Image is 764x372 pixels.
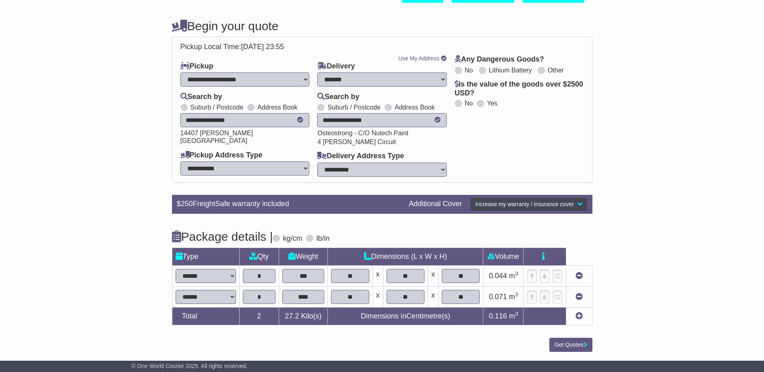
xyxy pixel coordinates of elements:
span: USD [455,89,470,97]
span: 0.071 [489,293,507,301]
label: Suburb / Postcode [190,103,244,111]
span: 14407 [PERSON_NAME][GEOGRAPHIC_DATA] [180,130,253,144]
label: lb/in [316,234,329,243]
td: Dimensions (L x W x H) [328,248,483,265]
div: Pickup Local Time: [176,43,588,52]
label: Delivery [317,62,355,71]
td: Kilo(s) [279,307,328,325]
a: Remove this item [576,272,583,280]
span: 4 [PERSON_NAME] Circuit [317,138,396,145]
button: Get Quotes [549,338,592,352]
td: x [428,286,438,307]
a: Remove this item [576,293,583,301]
label: Any Dangerous Goods? [455,55,544,64]
span: Increase my warranty / insurance cover [475,201,574,207]
label: Search by [317,93,359,101]
label: Other [548,66,564,74]
label: Pickup Address Type [180,151,263,160]
span: m [509,272,518,280]
span: 0.116 [489,312,507,320]
h4: Package details | [172,230,273,243]
a: Add new item [576,312,583,320]
label: No [465,66,473,74]
td: Type [172,248,239,265]
label: Suburb / Postcode [327,103,381,111]
span: Osteostrong - C/O Nutech Paint [317,130,408,136]
td: 2 [239,307,279,325]
div: $ FreightSafe warranty included [173,200,405,209]
span: © One World Courier 2025. All rights reserved. [131,363,248,369]
td: x [373,286,383,307]
label: Yes [487,99,497,107]
span: 0.044 [489,272,507,280]
span: m [509,312,518,320]
sup: 3 [515,291,518,298]
td: x [428,265,438,286]
td: Weight [279,248,328,265]
label: Lithium Battery [489,66,532,74]
button: Increase my warranty / insurance cover [470,197,587,211]
label: Delivery Address Type [317,152,404,161]
sup: 3 [515,271,518,277]
td: x [373,265,383,286]
label: Address Book [257,103,298,111]
span: [DATE] 23:55 [241,43,284,51]
div: Additional Cover [405,200,466,209]
span: 2500 [567,80,583,88]
a: Use My Address [398,55,439,62]
label: Pickup [180,62,213,71]
span: m [509,293,518,301]
label: kg/cm [283,234,302,243]
label: Search by [180,93,222,101]
td: Qty [239,248,279,265]
label: No [465,99,473,107]
td: Total [172,307,239,325]
h4: Begin your quote [172,19,592,33]
label: Address Book [395,103,435,111]
sup: 3 [515,311,518,317]
span: 27.2 [285,312,299,320]
td: Volume [483,248,524,265]
td: Dimensions in Centimetre(s) [328,307,483,325]
span: 250 [181,200,193,208]
label: Is the value of the goods over $ ? [455,80,584,97]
